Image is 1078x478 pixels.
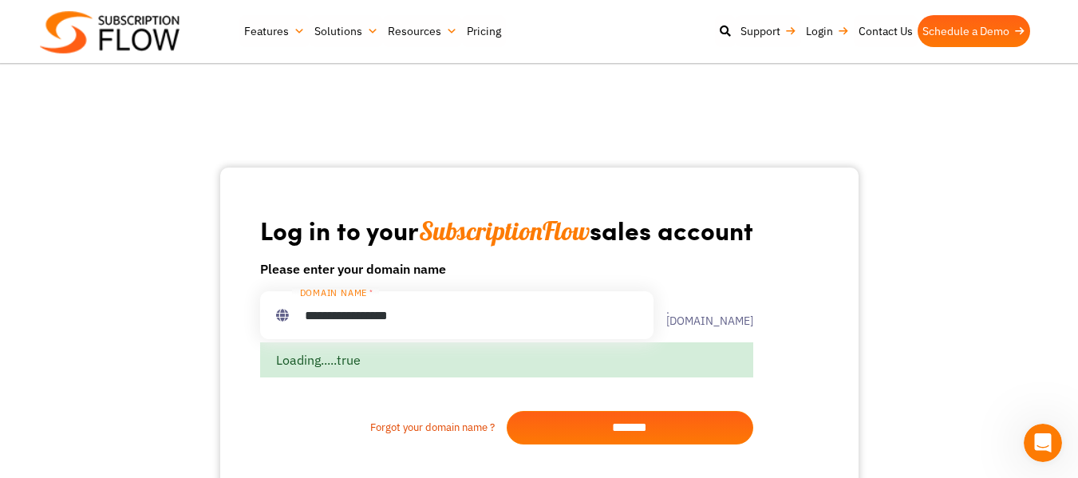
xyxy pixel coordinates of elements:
[801,15,854,47] a: Login
[239,15,310,47] a: Features
[654,304,753,326] label: .[DOMAIN_NAME]
[260,342,753,377] div: Loading.....true
[1024,424,1062,462] iframe: Intercom live chat
[260,259,753,279] h6: Please enter your domain name
[260,420,507,436] a: Forgot your domain name ?
[383,15,462,47] a: Resources
[736,15,801,47] a: Support
[310,15,383,47] a: Solutions
[854,15,918,47] a: Contact Us
[419,215,590,247] span: SubscriptionFlow
[918,15,1030,47] a: Schedule a Demo
[260,214,753,247] h1: Log in to your sales account
[40,11,180,53] img: Subscriptionflow
[462,15,506,47] a: Pricing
